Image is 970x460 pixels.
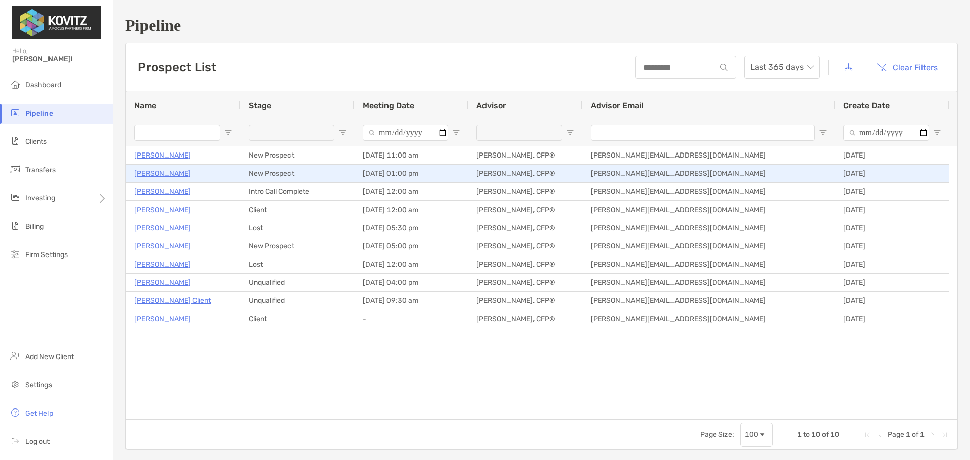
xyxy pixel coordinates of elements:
[134,222,191,234] a: [PERSON_NAME]
[138,60,216,74] h3: Prospect List
[25,166,56,174] span: Transfers
[355,237,468,255] div: [DATE] 05:00 pm
[338,129,347,137] button: Open Filter Menu
[468,165,583,182] div: [PERSON_NAME], CFP®
[355,292,468,310] div: [DATE] 09:30 am
[9,107,21,119] img: pipeline icon
[134,167,191,180] a: [PERSON_NAME]
[740,423,773,447] div: Page Size
[912,430,918,439] span: of
[700,430,734,439] div: Page Size:
[583,292,835,310] div: [PERSON_NAME][EMAIL_ADDRESS][DOMAIN_NAME]
[9,163,21,175] img: transfers icon
[468,292,583,310] div: [PERSON_NAME], CFP®
[583,310,835,328] div: [PERSON_NAME][EMAIL_ADDRESS][DOMAIN_NAME]
[134,185,191,198] a: [PERSON_NAME]
[9,435,21,447] img: logout icon
[224,129,232,137] button: Open Filter Menu
[468,237,583,255] div: [PERSON_NAME], CFP®
[240,146,355,164] div: New Prospect
[25,409,53,418] span: Get Help
[240,255,355,273] div: Lost
[835,255,949,273] div: [DATE]
[830,430,839,439] span: 10
[355,201,468,219] div: [DATE] 12:00 am
[843,100,890,110] span: Create Date
[9,220,21,232] img: billing icon
[835,201,949,219] div: [DATE]
[240,183,355,200] div: Intro Call Complete
[933,129,941,137] button: Open Filter Menu
[843,125,929,141] input: Create Date Filter Input
[583,183,835,200] div: [PERSON_NAME][EMAIL_ADDRESS][DOMAIN_NAME]
[25,81,61,89] span: Dashboard
[920,430,925,439] span: 1
[355,146,468,164] div: [DATE] 11:00 am
[819,129,827,137] button: Open Filter Menu
[835,165,949,182] div: [DATE]
[468,219,583,237] div: [PERSON_NAME], CFP®
[888,430,904,439] span: Page
[240,165,355,182] div: New Prospect
[25,109,53,118] span: Pipeline
[25,381,52,389] span: Settings
[355,274,468,291] div: [DATE] 04:00 pm
[12,55,107,63] span: [PERSON_NAME]!
[583,146,835,164] div: [PERSON_NAME][EMAIL_ADDRESS][DOMAIN_NAME]
[134,149,191,162] p: [PERSON_NAME]
[822,430,829,439] span: of
[25,194,55,202] span: Investing
[929,431,937,439] div: Next Page
[835,292,949,310] div: [DATE]
[9,191,21,203] img: investing icon
[835,183,949,200] div: [DATE]
[468,255,583,273] div: [PERSON_NAME], CFP®
[12,4,101,40] img: Zoe Logo
[134,313,191,325] a: [PERSON_NAME]
[452,129,460,137] button: Open Filter Menu
[9,248,21,260] img: firm-settings icon
[468,183,583,200] div: [PERSON_NAME], CFP®
[941,431,949,439] div: Last Page
[134,294,211,307] a: [PERSON_NAME] Client
[476,100,506,110] span: Advisor
[583,237,835,255] div: [PERSON_NAME][EMAIL_ADDRESS][DOMAIN_NAME]
[835,237,949,255] div: [DATE]
[134,258,191,271] a: [PERSON_NAME]
[835,274,949,291] div: [DATE]
[134,276,191,289] a: [PERSON_NAME]
[355,165,468,182] div: [DATE] 01:00 pm
[468,310,583,328] div: [PERSON_NAME], CFP®
[134,100,156,110] span: Name
[9,135,21,147] img: clients icon
[25,437,50,446] span: Log out
[835,146,949,164] div: [DATE]
[583,274,835,291] div: [PERSON_NAME][EMAIL_ADDRESS][DOMAIN_NAME]
[9,406,21,419] img: get-help icon
[811,430,820,439] span: 10
[355,219,468,237] div: [DATE] 05:30 pm
[25,222,44,231] span: Billing
[240,237,355,255] div: New Prospect
[240,292,355,310] div: Unqualified
[249,100,271,110] span: Stage
[583,165,835,182] div: [PERSON_NAME][EMAIL_ADDRESS][DOMAIN_NAME]
[9,378,21,390] img: settings icon
[468,201,583,219] div: [PERSON_NAME], CFP®
[240,201,355,219] div: Client
[750,56,814,78] span: Last 365 days
[468,146,583,164] div: [PERSON_NAME], CFP®
[566,129,574,137] button: Open Filter Menu
[468,274,583,291] div: [PERSON_NAME], CFP®
[591,100,643,110] span: Advisor Email
[134,203,191,216] a: [PERSON_NAME]
[797,430,802,439] span: 1
[25,137,47,146] span: Clients
[583,219,835,237] div: [PERSON_NAME][EMAIL_ADDRESS][DOMAIN_NAME]
[745,430,758,439] div: 100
